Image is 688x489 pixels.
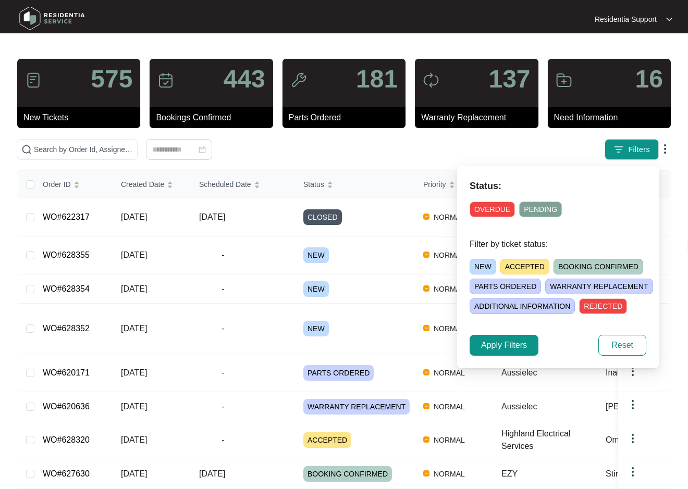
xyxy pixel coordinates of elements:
[606,402,674,411] span: [PERSON_NAME]
[121,179,164,190] span: Created Date
[303,365,374,381] span: PARTS ORDERED
[501,428,597,453] div: Highland Electrical Services
[156,111,273,124] p: Bookings Confirmed
[34,144,133,155] input: Search by Order Id, Assignee Name, Customer Name, Brand and Model
[43,368,90,377] a: WO#620171
[470,335,538,356] button: Apply Filters
[429,468,469,480] span: NORMAL
[579,298,627,314] span: REJECTED
[554,259,643,274] span: BOOKING CONFIRMED
[626,365,639,378] img: dropdown arrow
[598,335,646,356] button: Reset
[21,144,32,155] img: search-icon
[429,249,469,261] span: NORMAL
[470,179,646,193] p: Status:
[303,247,329,263] span: NEW
[121,435,147,444] span: [DATE]
[611,339,633,352] span: Reset
[605,139,659,160] button: filter iconFilters
[43,469,90,478] a: WO#627630
[423,436,429,443] img: Vercel Logo
[43,250,90,259] a: WO#628355
[121,368,147,377] span: [DATE]
[488,67,530,92] p: 137
[470,202,515,217] span: OVERDUE
[43,324,90,333] a: WO#628352
[199,367,247,379] span: -
[666,17,672,22] img: dropdown arrow
[199,179,251,190] span: Scheduled Date
[43,212,90,221] a: WO#622317
[423,179,446,190] span: Priority
[595,14,657,24] p: Residentia Support
[289,111,406,124] p: Parts Ordered
[423,252,429,258] img: Vercel Logo
[500,259,549,274] span: ACCEPTED
[295,171,415,198] th: Status
[429,322,469,335] span: NORMAL
[470,238,646,250] p: Filter by ticket status:
[91,67,132,92] p: 575
[423,72,439,89] img: icon
[356,67,398,92] p: 181
[113,171,191,198] th: Created Date
[303,179,324,190] span: Status
[224,67,265,92] p: 443
[429,400,469,413] span: NORMAL
[470,279,541,294] span: PARTS ORDERED
[199,434,247,446] span: -
[626,398,639,411] img: dropdown arrow
[628,144,650,155] span: Filters
[423,470,429,477] img: Vercel Logo
[121,469,147,478] span: [DATE]
[423,285,429,292] img: Vercel Logo
[121,212,147,221] span: [DATE]
[303,432,351,448] span: ACCEPTED
[16,3,89,34] img: residentia service logo
[43,179,71,190] span: Order ID
[606,368,626,377] span: Inalto
[481,339,527,352] span: Apply Filters
[606,435,633,444] span: Omega
[626,432,639,445] img: dropdown arrow
[423,403,429,409] img: Vercel Logo
[157,72,174,89] img: icon
[556,72,572,89] img: icon
[606,469,631,478] span: Stirling
[199,212,225,221] span: [DATE]
[199,249,247,261] span: -
[635,67,663,92] p: 16
[613,144,624,155] img: filter icon
[303,466,392,482] span: BOOKING CONFIRMED
[303,399,410,415] span: WARRANTY REPLACEMENT
[303,209,342,225] span: CLOSED
[121,402,147,411] span: [DATE]
[121,324,147,333] span: [DATE]
[429,211,469,223] span: NORMAL
[421,111,538,124] p: Warranty Replacement
[34,171,113,198] th: Order ID
[519,202,562,217] span: PENDING
[191,171,295,198] th: Scheduled Date
[415,171,493,198] th: Priority
[43,402,90,411] a: WO#620636
[199,469,225,478] span: [DATE]
[121,284,147,293] span: [DATE]
[199,322,247,335] span: -
[43,435,90,444] a: WO#628320
[429,434,469,446] span: NORMAL
[501,400,597,413] div: Aussielec
[23,111,140,124] p: New Tickets
[501,468,597,480] div: EZY
[501,367,597,379] div: Aussielec
[199,283,247,295] span: -
[554,111,671,124] p: Need Information
[25,72,42,89] img: icon
[429,367,469,379] span: NORMAL
[303,281,329,297] span: NEW
[423,325,429,331] img: Vercel Logo
[659,143,671,155] img: dropdown arrow
[121,250,147,259] span: [DATE]
[470,298,575,314] span: ADDITIONAL INFORMATION
[429,283,469,295] span: NORMAL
